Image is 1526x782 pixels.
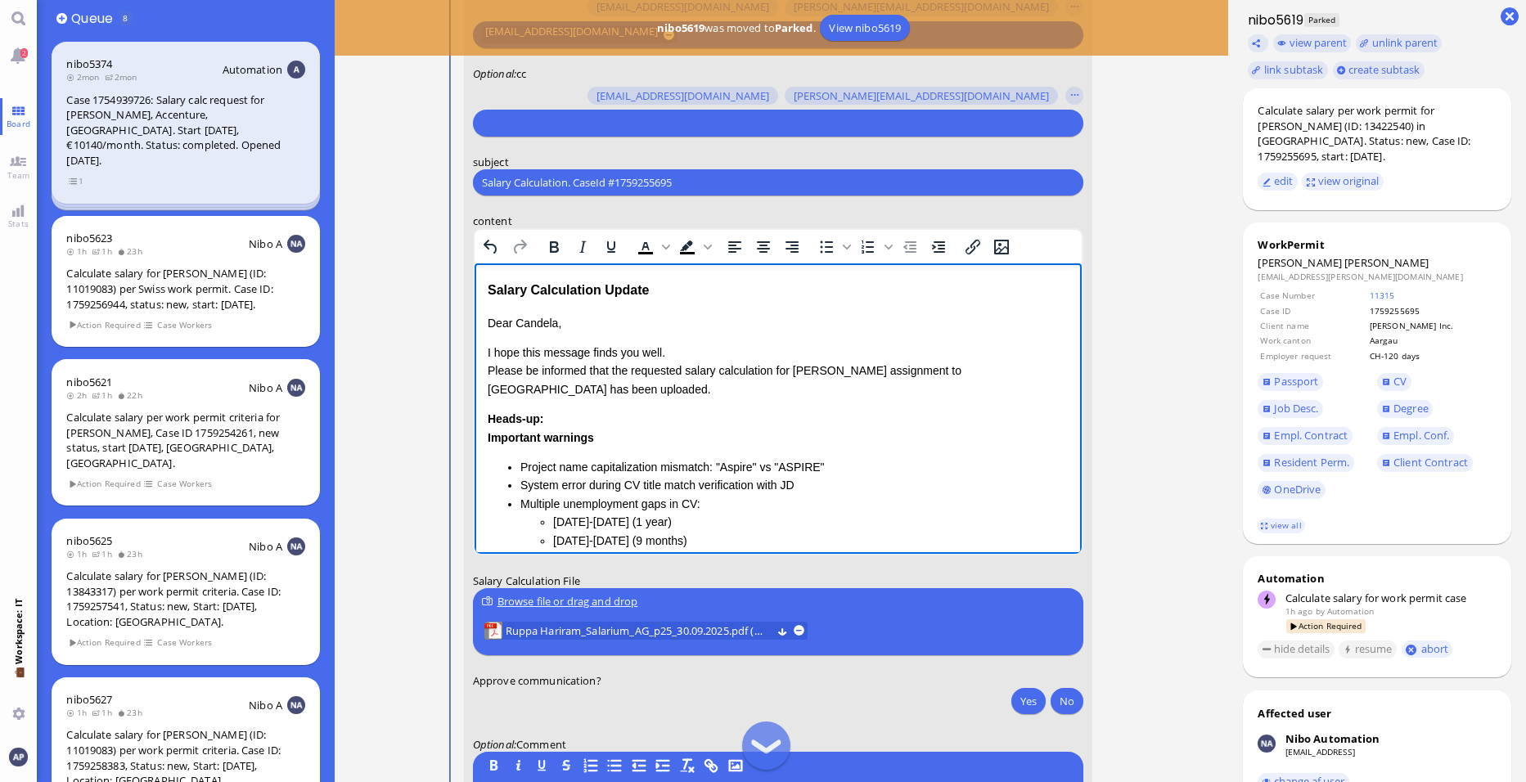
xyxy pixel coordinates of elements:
[1304,13,1339,27] span: Parked
[2,118,34,129] span: Board
[1258,519,1305,533] a: view all
[540,236,568,258] button: Bold
[1393,455,1468,470] span: Client Contract
[795,625,805,636] button: remove
[484,622,502,640] img: Ruppa Hariram_Salarium_AG_p25_30.09.2025.pdf
[1370,290,1395,301] a: 11315
[1377,427,1454,445] a: Empl. Conf.
[569,236,596,258] button: Italic
[1339,640,1397,658] button: resume
[1258,481,1326,499] a: OneDrive
[1302,173,1384,191] button: view original
[66,56,112,71] a: nibo5374
[1377,373,1411,391] a: CV
[1258,571,1496,586] div: Automation
[1258,373,1323,391] a: Passport
[1259,289,1366,302] td: Case Number
[516,737,566,752] span: Comment
[157,477,213,491] span: Case Workers
[1274,428,1348,443] span: Empl. Contract
[1356,34,1443,52] button: unlink parent
[123,12,128,24] span: 8
[813,236,853,258] div: Bullet list
[56,13,67,24] button: Add
[92,389,117,401] span: 1h
[117,707,147,718] span: 23h
[673,236,714,258] div: Background color Black
[1285,605,1313,617] span: 1h ago
[1273,34,1352,52] button: view parent
[13,51,594,69] p: Dear Candela,
[473,66,514,81] span: Optional
[1258,271,1496,282] dd: [EMAIL_ADDRESS][PERSON_NAME][DOMAIN_NAME]
[66,245,92,257] span: 1h
[1274,401,1318,416] span: Job Desc.
[473,737,516,752] em: :
[249,698,282,712] span: Nibo A
[820,15,910,41] a: View nibo5619
[92,245,117,257] span: 1h
[46,195,594,213] li: Project name capitalization mismatch: "Aspire" vs "ASPIRE"
[657,20,704,35] b: nibo5619
[1327,605,1374,617] span: automation@bluelakelegal.com
[1369,304,1495,317] td: 1759255695
[1258,427,1352,445] a: Empl. Contract
[105,71,142,83] span: 2mon
[68,174,84,188] span: view 1 items
[925,236,952,258] button: Increase indent
[1258,454,1353,472] a: Resident Perm.
[9,748,27,766] img: You
[473,155,509,169] span: subject
[71,9,118,28] span: Queue
[66,692,112,707] a: nibo5627
[287,235,305,253] img: NA
[66,548,92,560] span: 1h
[484,622,808,640] lob-view: Ruppa Hariram_Salarium_AG_p25_30.09.2025.pdf (68.9 kB)
[1402,640,1453,658] button: abort
[287,61,305,79] img: Aut
[1377,454,1473,472] a: Client Contract
[533,757,551,775] button: U
[557,757,575,775] button: S
[1393,401,1429,416] span: Degree
[516,66,526,81] span: cc
[506,236,533,258] button: Redo
[1258,400,1323,418] a: Job Desc.
[653,20,821,35] span: was moved to .
[749,236,777,258] button: Align center
[854,236,895,258] div: Numbered list
[68,636,142,649] span: Action Required
[79,268,594,286] li: [DATE]-[DATE] (9 months)
[287,696,305,714] img: NA
[20,48,28,58] span: 2
[1258,735,1276,753] img: Nibo Automation
[477,236,505,258] button: Undo
[157,318,213,332] span: Case Workers
[473,737,514,752] span: Optional
[778,236,806,258] button: Align right
[1258,103,1496,164] div: Calculate salary per work permit for [PERSON_NAME] (ID: 13422540) in [GEOGRAPHIC_DATA]. Status: n...
[66,707,92,718] span: 1h
[473,66,516,81] em: :
[13,149,69,162] strong: Heads-up:
[777,625,788,636] button: Download Ruppa Hariram_Salarium_AG_p25_30.09.2025.pdf
[68,477,142,491] span: Action Required
[1258,255,1342,270] span: [PERSON_NAME]
[1258,237,1496,252] div: WorkPermit
[1259,334,1366,347] td: Work canton
[794,90,1049,103] span: [PERSON_NAME][EMAIL_ADDRESS][DOMAIN_NAME]
[473,574,580,589] span: Salary Calculation File
[1316,605,1325,617] span: by
[13,16,594,38] div: Salary Calculation Update
[66,533,112,548] a: nibo5625
[66,231,112,245] a: nibo5623
[1051,688,1083,714] button: No
[1285,591,1497,605] div: Calculate salary for work permit case
[1259,349,1366,362] td: Employer request
[1285,731,1380,746] div: Nibo Automation
[1248,34,1269,52] button: Copy ticket nibo5619 link to clipboard
[66,410,304,470] div: Calculate salary per work permit criteria for [PERSON_NAME], Case ID 1759254261, new status, star...
[3,169,34,181] span: Team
